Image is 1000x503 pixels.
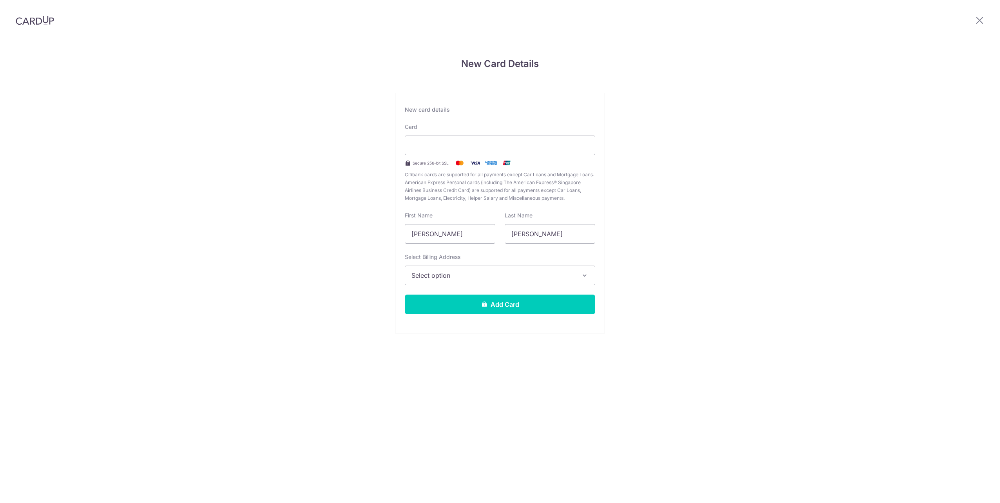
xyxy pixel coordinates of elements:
[505,212,533,219] label: Last Name
[405,106,595,114] div: New card details
[483,158,499,168] img: .alt.amex
[405,224,495,244] input: Cardholder First Name
[405,123,417,131] label: Card
[411,271,574,280] span: Select option
[405,171,595,202] span: Citibank cards are supported for all payments except Car Loans and Mortgage Loans. American Expre...
[499,158,514,168] img: .alt.unionpay
[395,57,605,71] h4: New Card Details
[467,158,483,168] img: Visa
[405,212,433,219] label: First Name
[405,295,595,314] button: Add Card
[505,224,595,244] input: Cardholder Last Name
[452,158,467,168] img: Mastercard
[411,141,589,150] iframe: Secure card payment input frame
[405,253,460,261] label: Select Billing Address
[16,16,54,25] img: CardUp
[405,266,595,285] button: Select option
[413,160,449,166] span: Secure 256-bit SSL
